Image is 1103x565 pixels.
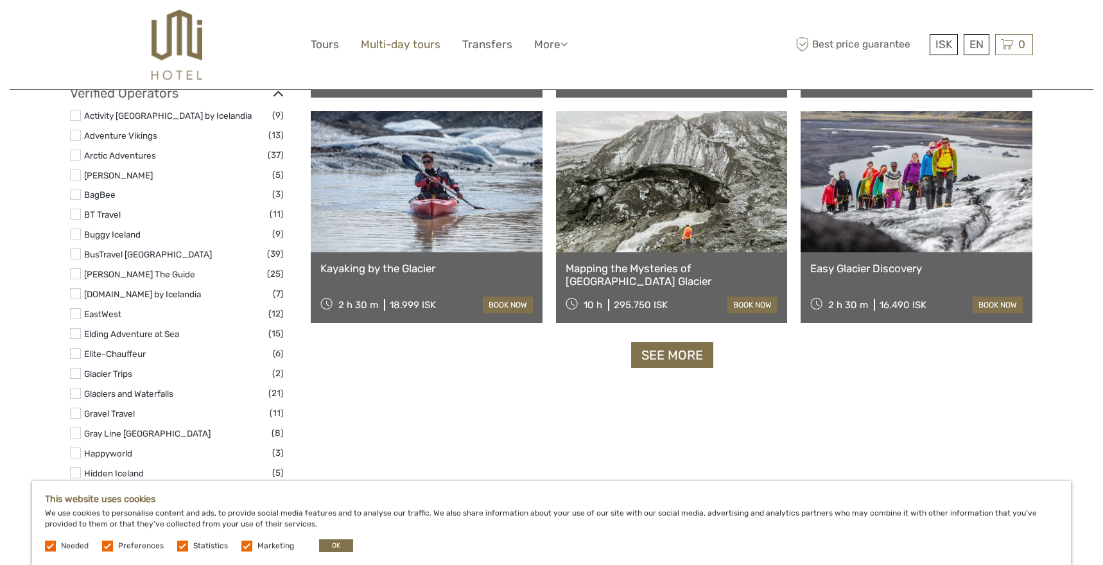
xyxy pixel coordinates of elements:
[973,297,1023,313] a: book now
[148,20,163,35] button: Open LiveChat chat widget
[84,309,121,319] a: EastWest
[84,289,201,299] a: [DOMAIN_NAME] by Icelandia
[272,366,284,381] span: (2)
[320,262,533,275] a: Kayaking by the Glacier
[268,306,284,321] span: (12)
[319,539,353,552] button: OK
[267,247,284,261] span: (39)
[193,541,228,552] label: Statistics
[61,541,89,552] label: Needed
[84,428,211,439] a: Gray Line [GEOGRAPHIC_DATA]
[84,229,141,239] a: Buggy Iceland
[880,299,926,311] div: 16.490 ISK
[84,209,121,220] a: BT Travel
[272,108,284,123] span: (9)
[84,388,173,399] a: Glaciers and Waterfalls
[45,494,1058,505] h5: This website uses cookies
[84,349,146,359] a: Elite-Chauffeur
[828,299,868,311] span: 2 h 30 m
[268,148,284,162] span: (37)
[272,187,284,202] span: (3)
[84,170,153,180] a: [PERSON_NAME]
[272,426,284,440] span: (8)
[268,326,284,341] span: (15)
[84,269,195,279] a: [PERSON_NAME] The Guide
[311,35,339,54] a: Tours
[1016,38,1027,51] span: 0
[631,342,713,369] a: See more
[84,448,132,458] a: Happyworld
[273,346,284,361] span: (6)
[84,369,132,379] a: Glacier Trips
[534,35,568,54] a: More
[84,189,116,200] a: BagBee
[84,468,144,478] a: Hidden Iceland
[84,249,212,259] a: BusTravel [GEOGRAPHIC_DATA]
[566,262,778,288] a: Mapping the Mysteries of [GEOGRAPHIC_DATA] Glacier
[70,85,284,101] h3: Verified Operators
[964,34,989,55] div: EN
[584,299,602,311] span: 10 h
[361,35,440,54] a: Multi-day tours
[32,481,1071,565] div: We use cookies to personalise content and ads, to provide social media features and to analyse ou...
[272,227,284,241] span: (9)
[84,329,179,339] a: Elding Adventure at Sea
[935,38,952,51] span: ISK
[84,408,135,419] a: Gravel Travel
[273,286,284,301] span: (7)
[267,266,284,281] span: (25)
[390,299,436,311] div: 18.999 ISK
[727,297,777,313] a: book now
[118,541,164,552] label: Preferences
[268,386,284,401] span: (21)
[84,130,157,141] a: Adventure Vikings
[483,297,533,313] a: book now
[84,150,156,161] a: Arctic Adventures
[272,465,284,480] span: (5)
[84,110,252,121] a: Activity [GEOGRAPHIC_DATA] by Icelandia
[152,10,202,80] img: 526-1e775aa5-7374-4589-9d7e-5793fb20bdfc_logo_big.jpg
[272,168,284,182] span: (5)
[810,262,1023,275] a: Easy Glacier Discovery
[270,207,284,222] span: (11)
[338,299,378,311] span: 2 h 30 m
[268,128,284,143] span: (13)
[272,446,284,460] span: (3)
[792,34,926,55] span: Best price guarantee
[462,35,512,54] a: Transfers
[614,299,668,311] div: 295.750 ISK
[18,22,145,33] p: We're away right now. Please check back later!
[270,406,284,421] span: (11)
[257,541,294,552] label: Marketing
